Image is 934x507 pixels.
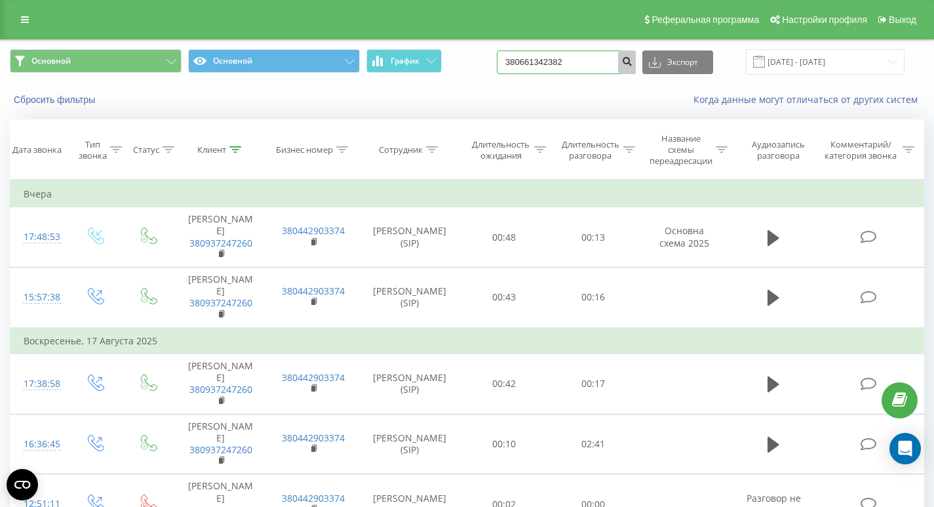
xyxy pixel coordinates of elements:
div: Клиент [197,144,226,155]
td: 00:10 [459,414,549,474]
div: 17:38:58 [24,371,54,397]
span: Реферальная программа [652,14,759,25]
button: Сбросить фильтры [10,94,102,106]
div: Длительность ожидания [471,139,530,161]
td: 00:48 [459,207,549,268]
div: Название схемы переадресации [650,133,712,167]
td: [PERSON_NAME] (SIP) [360,414,459,474]
span: Основной [31,56,71,66]
div: Длительность разговора [561,139,620,161]
a: Когда данные могут отличаться от других систем [693,93,924,106]
td: [PERSON_NAME] [174,354,267,414]
div: 17:48:53 [24,224,54,250]
div: 15:57:38 [24,285,54,310]
button: График [366,49,442,73]
a: 380442903374 [282,224,345,237]
a: 380937247260 [189,443,252,456]
td: 00:17 [549,354,638,414]
button: Основной [188,49,360,73]
td: Воскресенье, 17 Августа 2025 [10,328,924,354]
td: [PERSON_NAME] (SIP) [360,354,459,414]
div: Комментарий/категория звонка [823,139,899,161]
td: 00:42 [459,354,549,414]
button: Основной [10,49,182,73]
div: Сотрудник [379,144,423,155]
span: Выход [889,14,916,25]
a: 380442903374 [282,492,345,504]
a: 380442903374 [282,285,345,297]
span: Настройки профиля [782,14,867,25]
a: 380937247260 [189,383,252,395]
td: [PERSON_NAME] (SIP) [360,268,459,328]
td: 00:16 [549,268,638,328]
td: [PERSON_NAME] (SIP) [360,207,459,268]
td: 02:41 [549,414,638,474]
td: 00:13 [549,207,638,268]
td: [PERSON_NAME] [174,414,267,474]
div: Тип звонка [79,139,107,161]
a: 380937247260 [189,296,252,309]
div: 16:36:45 [24,432,54,457]
div: Бизнес номер [276,144,333,155]
div: Статус [133,144,159,155]
div: Дата звонка [12,144,62,155]
div: Open Intercom Messenger [889,433,921,464]
input: Поиск по номеру [497,51,636,74]
span: График [391,56,419,66]
td: [PERSON_NAME] [174,268,267,328]
td: [PERSON_NAME] [174,207,267,268]
a: 380442903374 [282,432,345,444]
td: Основна схема 2025 [638,207,731,268]
button: Open CMP widget [7,469,38,500]
a: 380442903374 [282,371,345,384]
div: Аудиозапись разговора [743,139,813,161]
a: 380937247260 [189,237,252,249]
td: Вчера [10,181,924,207]
button: Экспорт [642,51,713,74]
td: 00:43 [459,268,549,328]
